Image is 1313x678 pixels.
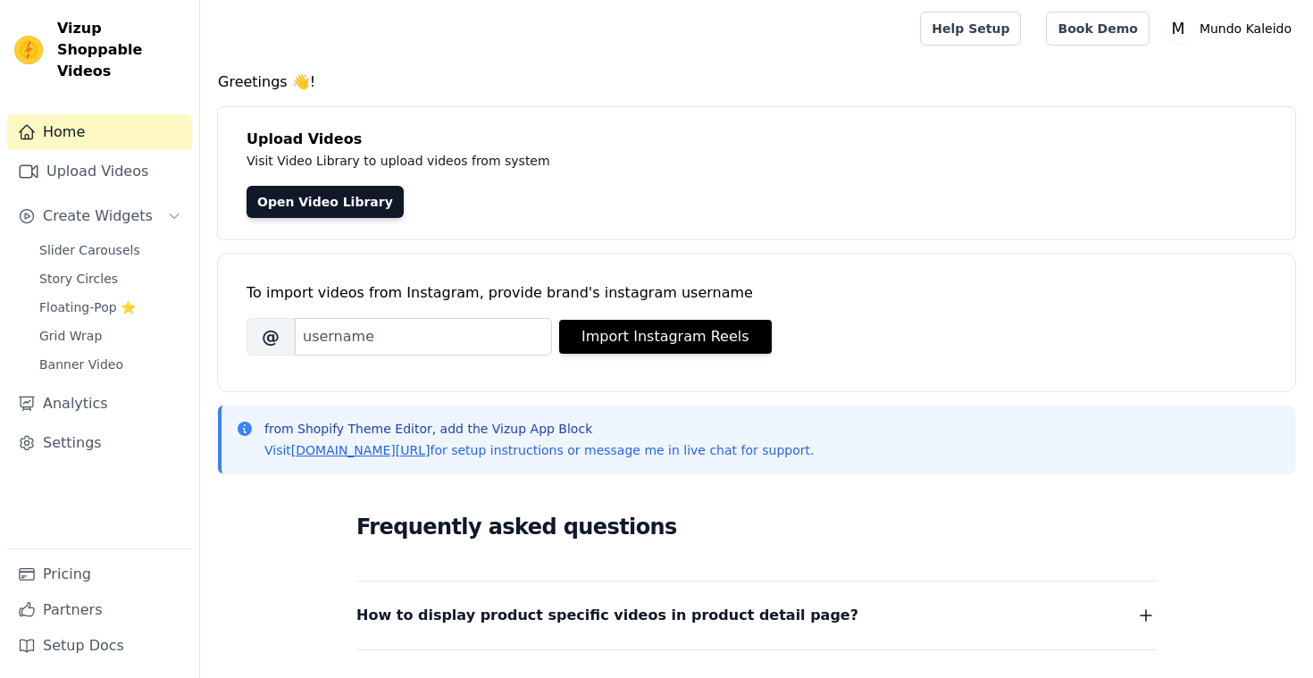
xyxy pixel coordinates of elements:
a: Open Video Library [247,186,404,218]
p: from Shopify Theme Editor, add the Vizup App Block [264,420,814,438]
button: How to display product specific videos in product detail page? [356,603,1157,628]
span: Vizup Shoppable Videos [57,18,185,82]
h4: Greetings 👋! [218,71,1295,93]
button: M Mundo Kaleido [1164,13,1299,45]
span: Banner Video [39,356,123,373]
a: [DOMAIN_NAME][URL] [291,443,431,457]
p: Visit for setup instructions or message me in live chat for support. [264,441,814,459]
a: Floating-Pop ⭐ [29,295,192,320]
a: Banner Video [29,352,192,377]
a: Pricing [7,557,192,592]
span: Create Widgets [43,205,153,227]
a: Upload Videos [7,154,192,189]
span: Slider Carousels [39,241,140,259]
a: Help Setup [920,12,1021,46]
a: Settings [7,425,192,461]
h4: Upload Videos [247,129,1267,150]
a: Analytics [7,386,192,422]
text: M [1171,20,1184,38]
h2: Frequently asked questions [356,509,1157,545]
a: Story Circles [29,266,192,291]
span: @ [247,318,295,356]
a: Book Demo [1046,12,1149,46]
span: Story Circles [39,270,118,288]
span: Floating-Pop ⭐ [39,298,136,316]
button: Import Instagram Reels [559,320,772,354]
input: username [295,318,552,356]
p: Visit Video Library to upload videos from system [247,150,1047,172]
button: Create Widgets [7,198,192,234]
a: Grid Wrap [29,323,192,348]
a: Home [7,114,192,150]
a: Slider Carousels [29,238,192,263]
span: Grid Wrap [39,327,102,345]
div: To import videos from Instagram, provide brand's instagram username [247,282,1267,304]
img: Vizup [14,36,43,64]
a: Setup Docs [7,628,192,664]
a: Partners [7,592,192,628]
span: How to display product specific videos in product detail page? [356,603,858,628]
p: Mundo Kaleido [1192,13,1299,45]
